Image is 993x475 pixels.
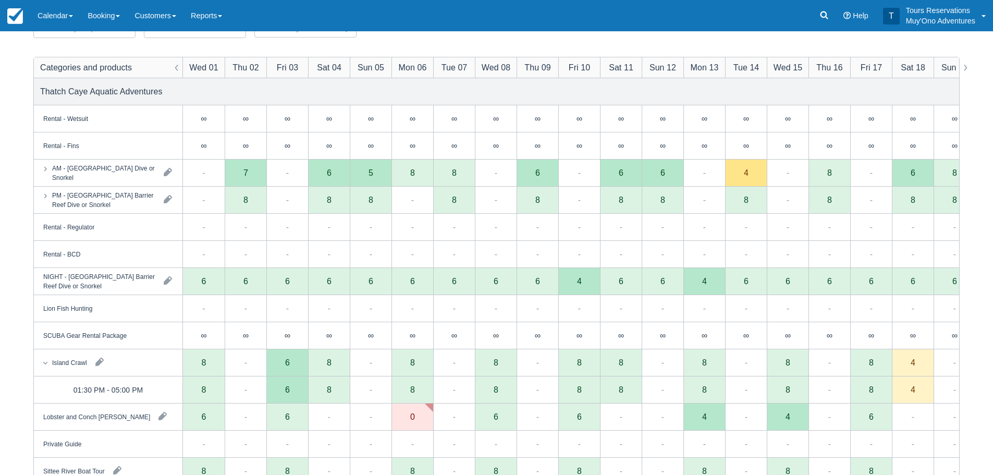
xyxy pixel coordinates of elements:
div: ∞ [868,114,874,123]
div: ∞ [391,322,433,349]
div: 8 [308,376,350,404]
div: 4 [892,376,934,404]
div: - [286,248,289,260]
div: - [578,166,581,179]
div: ∞ [451,331,457,339]
div: ∞ [934,132,975,160]
div: 6 [725,268,767,295]
div: ∞ [350,322,391,349]
div: 6 [475,404,517,431]
div: 6 [869,277,874,285]
div: - [536,221,539,233]
div: ∞ [725,322,767,349]
div: 8 [558,376,600,404]
div: Tue 14 [733,61,759,74]
div: 8 [786,385,790,394]
div: 6 [517,268,558,295]
div: 8 [619,196,623,204]
div: ∞ [827,114,832,123]
div: Fri 03 [277,61,298,74]
div: 8 [410,467,415,475]
div: 8 [619,385,623,394]
div: - [578,221,581,233]
div: ∞ [493,331,499,339]
p: Muy'Ono Adventures [906,16,975,26]
div: - [244,221,247,233]
div: ∞ [600,105,642,132]
div: 8 [452,168,457,177]
div: ∞ [475,105,517,132]
div: Mon 06 [399,61,427,74]
div: Fri 17 [861,61,882,74]
div: ∞ [892,322,934,349]
div: ∞ [201,114,206,123]
div: 8 [600,376,642,404]
div: - [244,248,247,260]
div: ∞ [475,132,517,160]
div: 6 [558,404,600,431]
div: Mon 13 [691,61,719,74]
span: Help [853,11,868,20]
div: ∞ [535,141,541,150]
div: Sun 05 [358,61,384,74]
div: 6 [577,412,582,421]
div: ∞ [702,141,707,150]
div: ∞ [368,141,374,150]
div: ∞ [326,141,332,150]
div: - [870,221,873,233]
div: - [328,221,330,233]
div: ∞ [660,331,666,339]
div: ∞ [410,114,415,123]
div: ∞ [577,114,582,123]
div: 6 [202,277,206,285]
div: 8 [327,385,332,394]
div: ∞ [451,114,457,123]
div: ∞ [618,141,624,150]
div: ∞ [683,322,725,349]
div: 8 [391,376,433,404]
div: ∞ [451,141,457,150]
div: - [370,248,372,260]
div: 6 [391,268,433,295]
div: - [495,193,497,206]
div: 6 [285,277,290,285]
div: ∞ [225,322,266,349]
div: ∞ [892,105,934,132]
div: ∞ [743,141,749,150]
div: ∞ [266,322,308,349]
div: ∞ [642,322,683,349]
div: Thu 02 [232,61,259,74]
div: 8 [702,385,707,394]
div: ∞ [391,132,433,160]
div: ∞ [350,132,391,160]
div: 6 [433,268,475,295]
div: Tue 07 [442,61,468,74]
div: 8 [243,196,248,204]
div: 4 [744,168,749,177]
div: - [202,248,205,260]
div: ∞ [535,331,541,339]
div: 6 [767,268,808,295]
div: ∞ [827,141,832,150]
div: 6 [535,277,540,285]
div: Wed 08 [482,61,510,74]
div: ∞ [934,322,975,349]
div: ∞ [517,105,558,132]
div: ∞ [952,331,958,339]
div: ∞ [827,331,832,339]
div: 8 [869,385,874,394]
div: ∞ [410,331,415,339]
div: Thu 16 [816,61,842,74]
div: 6 [850,268,892,295]
div: T [883,8,900,25]
div: ∞ [660,114,666,123]
div: 6 [934,268,975,295]
div: - [495,221,497,233]
div: ∞ [600,132,642,160]
div: 6 [892,268,934,295]
div: 4 [767,404,808,431]
div: 6 [911,168,915,177]
div: ∞ [433,132,475,160]
div: ∞ [934,105,975,132]
div: ∞ [808,105,850,132]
